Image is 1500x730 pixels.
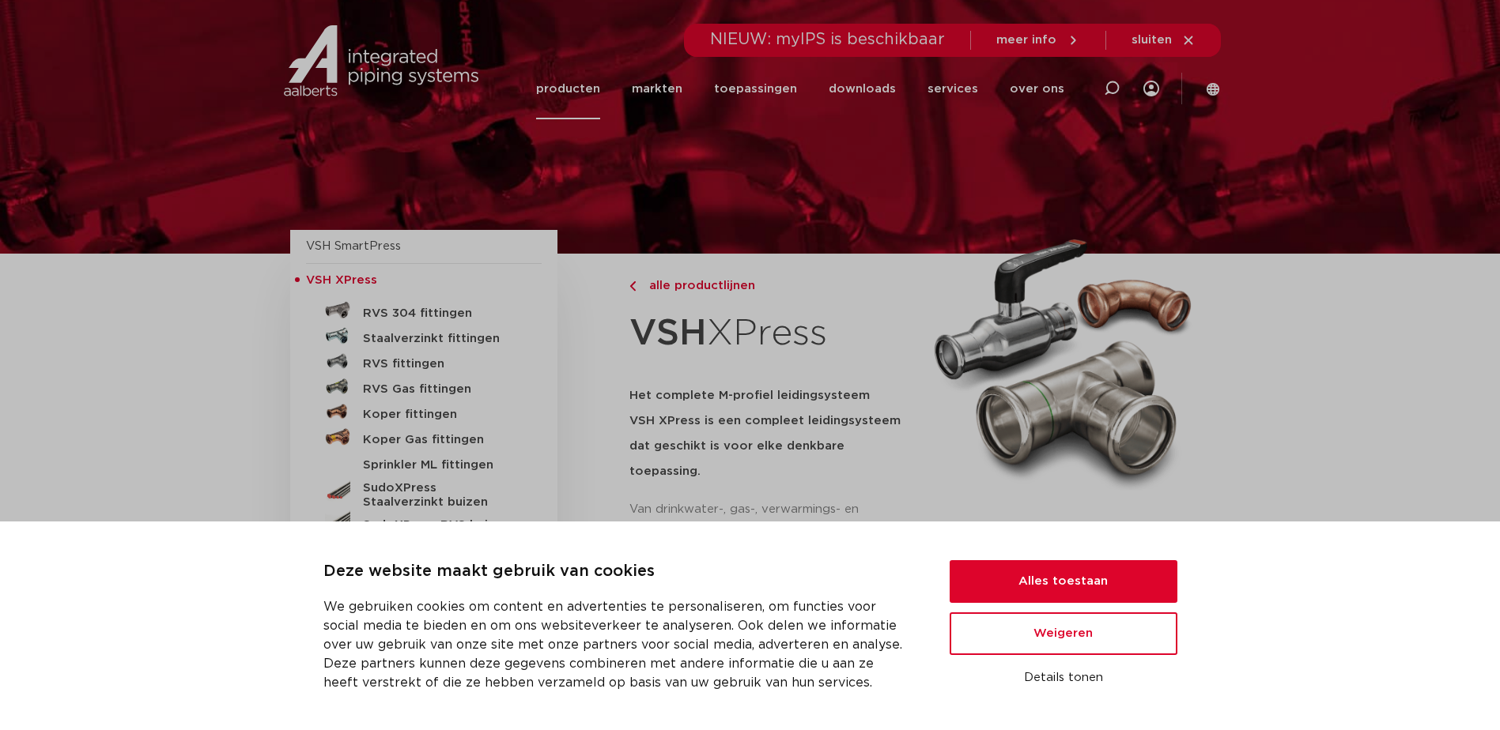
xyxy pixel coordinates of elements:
a: VSH SmartPress [306,240,401,252]
h5: RVS Gas fittingen [363,382,520,397]
a: producten [536,58,600,119]
a: meer info [996,33,1080,47]
button: Details tonen [950,664,1177,691]
h5: RVS 304 fittingen [363,307,520,321]
a: Sprinkler ML fittingen [306,450,542,475]
h5: Koper fittingen [363,408,520,422]
a: SudoXPress RVS buizen [306,510,542,535]
h5: Sprinkler ML fittingen [363,458,520,472]
span: sluiten [1132,34,1172,46]
a: RVS Gas fittingen [306,374,542,399]
a: Koper Gas fittingen [306,424,542,450]
button: Alles toestaan [950,560,1177,603]
button: Weigeren [950,612,1177,655]
img: chevron-right.svg [629,281,636,292]
h5: Koper Gas fittingen [363,433,520,447]
h5: SudoXPress Staalverzinkt buizen [363,481,520,510]
h5: RVS fittingen [363,357,520,371]
p: Van drinkwater-, gas-, verwarmings- en solarinstallaties tot sprinklersystemen. Het assortiment b... [629,497,916,573]
a: Staalverzinkt fittingen [306,323,542,348]
span: meer info [996,34,1056,46]
a: downloads [829,58,896,119]
a: RVS 304 fittingen [306,298,542,323]
p: Deze website maakt gebruik van cookies [323,559,912,585]
a: sluiten [1132,33,1196,47]
a: over ons [1010,58,1064,119]
h5: Het complete M-profiel leidingsysteem VSH XPress is een compleet leidingsysteem dat geschikt is v... [629,383,916,484]
a: services [928,58,978,119]
strong: VSH [629,315,707,352]
a: alle productlijnen [629,277,916,295]
h5: SudoXPress RVS buizen [363,518,520,532]
p: We gebruiken cookies om content en advertenties te personaliseren, om functies voor social media ... [323,597,912,692]
a: RVS fittingen [306,348,542,374]
span: alle productlijnen [640,280,755,292]
h5: Staalverzinkt fittingen [363,332,520,346]
a: toepassingen [714,58,797,119]
a: markten [632,58,682,119]
span: NIEUW: myIPS is beschikbaar [710,32,945,47]
h1: XPress [629,303,916,364]
a: SudoXPress Staalverzinkt buizen [306,475,542,510]
a: Koper fittingen [306,399,542,424]
nav: Menu [536,58,1064,119]
span: VSH XPress [306,274,377,286]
